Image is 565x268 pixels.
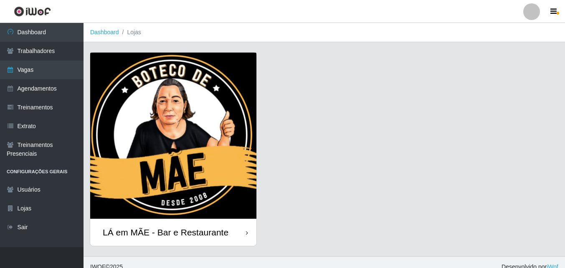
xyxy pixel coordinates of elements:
a: LÁ em MÃE - Bar e Restaurante [90,53,256,246]
a: Dashboard [90,29,119,35]
img: CoreUI Logo [14,6,51,17]
nav: breadcrumb [84,23,565,42]
li: Lojas [119,28,141,37]
img: cardImg [90,53,256,219]
div: LÁ em MÃE - Bar e Restaurante [103,227,228,238]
